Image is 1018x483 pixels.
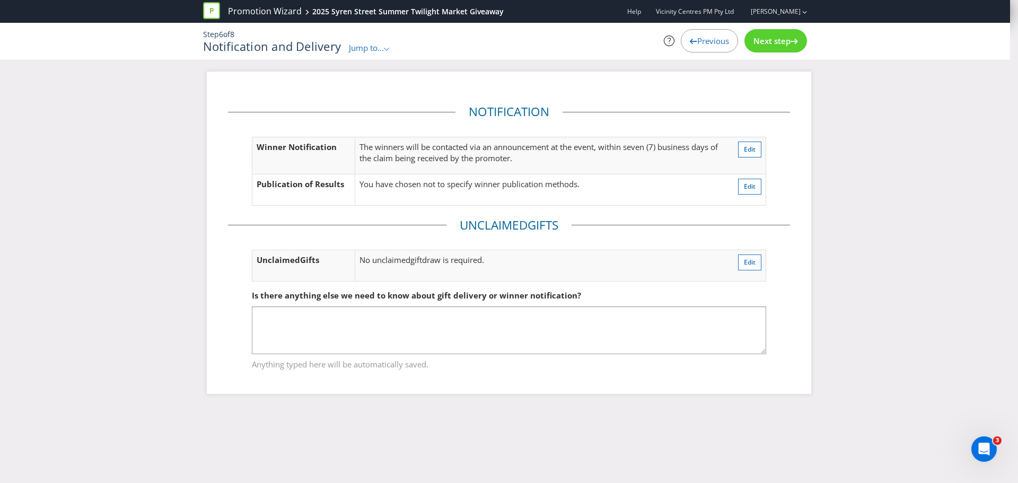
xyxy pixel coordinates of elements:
[656,7,734,16] span: Vicinity Centres PM Pty Ltd
[312,6,504,17] div: 2025 Syren Street Summer Twilight Market Giveaway
[744,145,756,154] span: Edit
[971,436,997,462] iframe: Intercom live chat
[697,36,729,46] span: Previous
[315,254,319,265] span: s
[252,355,766,370] span: Anything typed here will be automatically saved.
[460,217,528,233] span: Unclaimed
[410,254,422,265] span: gift
[300,254,315,265] span: Gift
[257,254,300,265] span: Unclaimed
[359,254,410,265] span: No unclaimed
[738,179,761,195] button: Edit
[455,103,563,120] legend: Notification
[252,137,355,174] td: Winner Notification
[252,290,581,301] span: Is there anything else we need to know about gift delivery or winner notification?
[738,254,761,270] button: Edit
[627,7,641,16] a: Help
[740,7,801,16] a: [PERSON_NAME]
[349,42,384,53] span: Jump to...
[203,29,219,39] span: Step
[359,142,723,164] p: The winners will be contacted via an announcement at the event, within seven (7) business days of...
[359,179,723,190] p: You have chosen not to specify winner publication methods.
[552,217,558,233] span: s
[422,254,484,265] span: draw is required.
[744,182,756,191] span: Edit
[219,29,223,39] span: 6
[223,29,230,39] span: of
[753,36,791,46] span: Next step
[252,174,355,205] td: Publication of Results
[993,436,1002,445] span: 3
[230,29,234,39] span: 8
[738,142,761,157] button: Edit
[228,5,302,17] a: Promotion Wizard
[203,40,341,52] h1: Notification and Delivery
[744,258,756,267] span: Edit
[528,217,552,233] span: Gift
